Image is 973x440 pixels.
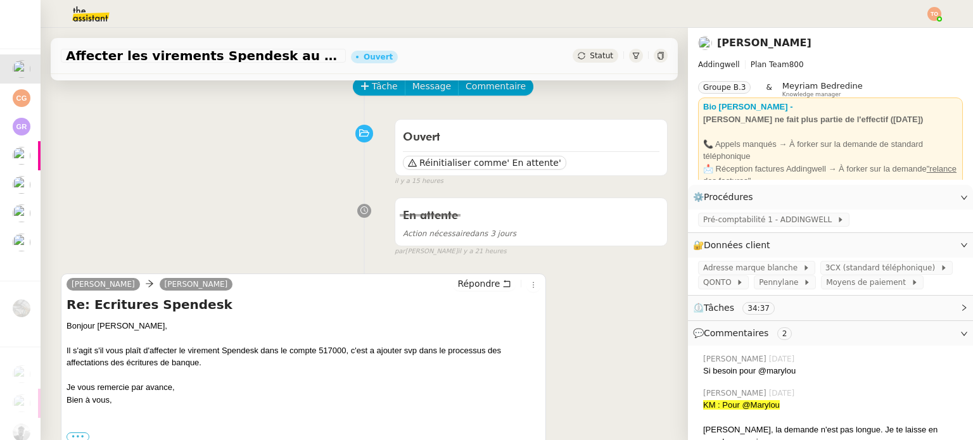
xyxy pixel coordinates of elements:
button: Répondre [453,277,516,291]
div: 🔐Données client [688,233,973,258]
span: par [395,246,405,257]
img: svg [13,89,30,107]
img: svg [927,7,941,21]
span: [PERSON_NAME] [703,353,769,365]
h4: Re: Ecritures Spendesk [67,296,540,313]
a: [PERSON_NAME] [160,279,233,290]
img: svg [13,118,30,135]
button: Commentaire [458,78,533,96]
span: Commentaires [704,328,768,338]
span: QONTO [703,276,736,289]
img: users%2Fvjxz7HYmGaNTSE4yF5W2mFwJXra2%2Favatar%2Ff3aef901-807b-4123-bf55-4aed7c5d6af5 [13,176,30,194]
div: ⏲️Tâches 34:37 [688,296,973,320]
div: Si besoin pour @marylou [703,365,963,377]
span: Tâche [372,79,398,94]
img: users%2FrssbVgR8pSYriYNmUDKzQX9syo02%2Favatar%2Fb215b948-7ecd-4adc-935c-e0e4aeaee93e [698,36,712,50]
span: Message [412,79,451,94]
span: ' En attente' [507,156,561,169]
nz-tag: 2 [777,327,792,340]
span: KM : Pour @Marylou [703,400,780,410]
div: Bonjour [PERSON_NAME], [67,320,540,406]
span: Statut [590,51,613,60]
span: En attente [403,210,458,222]
img: users%2Fvjxz7HYmGaNTSE4yF5W2mFwJXra2%2Favatar%2Ff3aef901-807b-4123-bf55-4aed7c5d6af5 [13,147,30,165]
span: Pennylane [759,276,803,289]
span: Moyens de paiement [826,276,910,289]
span: ⏲️ [693,303,785,313]
div: 💬Commentaires 2 [688,321,973,346]
div: Je vous remercie par avance, [67,381,540,394]
a: Bio [PERSON_NAME] - [703,102,793,111]
app-user-label: Knowledge manager [782,81,863,97]
div: ⚙️Procédures [688,185,973,210]
span: Données client [704,240,770,250]
span: Action nécessaire [403,229,470,238]
span: & [766,81,772,97]
span: 800 [789,60,804,69]
button: Réinitialiser comme' En attente' [403,156,566,170]
div: Bien à vous, [67,394,540,406]
img: users%2FrxcTinYCQST3nt3eRyMgQ024e422%2Favatar%2Fa0327058c7192f72952294e6843542370f7921c3.jpg [13,394,30,412]
span: il y a 21 heures [458,246,507,257]
span: Plan Team [751,60,789,69]
span: Tâches [704,303,734,313]
span: ⚙️ [693,190,759,204]
a: [PERSON_NAME] [717,37,811,49]
div: Ouvert [364,53,393,61]
nz-tag: Groupe B.3 [698,81,751,94]
span: Commentaire [466,79,526,94]
nz-tag: 34:37 [742,302,775,315]
span: Meyriam Bedredine [782,81,863,91]
span: Pré-comptabilité 1 - ADDINGWELL [703,213,837,226]
span: Adresse marque blanche [703,261,803,274]
small: [PERSON_NAME] [395,246,507,257]
span: Réinitialiser comme [419,156,507,169]
span: dans 3 jours [403,229,516,238]
button: Message [405,78,459,96]
span: Knowledge manager [782,91,841,98]
span: 3CX (standard téléphonique) [825,261,940,274]
img: users%2FrssbVgR8pSYriYNmUDKzQX9syo02%2Favatar%2Fb215b948-7ecd-4adc-935c-e0e4aeaee93e [13,204,30,222]
span: Affecter les virements Spendesk au compte 517000 [66,49,341,62]
span: Procédures [704,192,753,202]
img: users%2FrssbVgR8pSYriYNmUDKzQX9syo02%2Favatar%2Fb215b948-7ecd-4adc-935c-e0e4aeaee93e [13,60,30,78]
span: 🔐 [693,238,775,253]
span: [PERSON_NAME] [703,387,769,399]
img: users%2F9mvJqJUvllffspLsQzytnd0Nt4c2%2Favatar%2F82da88e3-d90d-4e39-b37d-dcb7941179ae [13,365,30,383]
button: Tâche [353,78,405,96]
div: 📞 Appels manqués → À forker sur la demande de standard téléphonique [703,138,958,163]
div: Il s'agit s'il vous plaît d'affecter le virement Spendesk dans le compte 517000, c'est a ajouter ... [67,344,540,369]
span: Ouvert [403,132,440,143]
strong: [PERSON_NAME] ne fait plus partie de l'effectif ([DATE]) [703,115,923,124]
span: [DATE] [769,353,798,365]
span: il y a 15 heures [395,176,443,187]
span: Addingwell [698,60,740,69]
a: [PERSON_NAME] [67,279,140,290]
span: Répondre [457,277,500,290]
span: [DATE] [769,387,798,399]
img: 390d5429-d57e-4c9b-b625-ae6f09e29702 [13,299,30,317]
div: 📩 Réception factures Addingwell → À forker sur la demande [703,163,958,187]
img: users%2FKPVW5uJ7nAf2BaBJPZnFMauzfh73%2Favatar%2FDigitalCollectionThumbnailHandler.jpeg [13,234,30,251]
span: 💬 [693,328,797,338]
